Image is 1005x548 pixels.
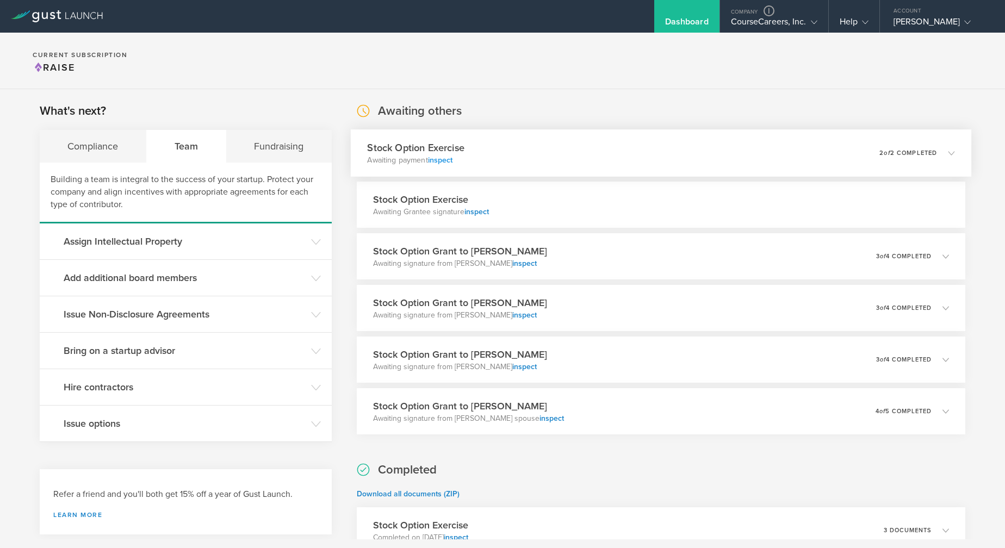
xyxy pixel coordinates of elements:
[512,310,537,320] a: inspect
[880,304,886,312] em: of
[884,150,890,157] em: of
[894,16,986,33] div: [PERSON_NAME]
[884,527,932,533] p: 3 documents
[40,163,332,223] div: Building a team is integral to the success of your startup. Protect your company and align incent...
[879,150,937,156] p: 2 2 completed
[357,489,460,499] a: Download all documents (ZIP)
[876,408,932,414] p: 4 5 completed
[373,258,547,269] p: Awaiting signature from [PERSON_NAME]
[876,253,932,259] p: 3 4 completed
[64,234,306,248] h3: Assign Intellectual Property
[367,140,464,155] h3: Stock Option Exercise
[367,155,464,166] p: Awaiting payment
[64,416,306,431] h3: Issue options
[880,253,886,260] em: of
[879,408,885,415] em: of
[40,130,147,163] div: Compliance
[64,380,306,394] h3: Hire contractors
[373,347,547,362] h3: Stock Option Grant to [PERSON_NAME]
[33,52,127,58] h2: Current Subscription
[40,103,106,119] h2: What's next?
[53,488,318,501] h3: Refer a friend and you'll both get 15% off a year of Gust Launch.
[464,207,489,216] a: inspect
[373,518,468,532] h3: Stock Option Exercise
[876,305,932,311] p: 3 4 completed
[373,244,547,258] h3: Stock Option Grant to [PERSON_NAME]
[378,103,462,119] h2: Awaiting others
[731,16,817,33] div: CourseCareers, Inc.
[373,532,468,543] p: Completed on [DATE]
[373,192,489,207] h3: Stock Option Exercise
[427,155,452,165] a: inspect
[373,310,547,321] p: Awaiting signature from [PERSON_NAME]
[373,296,547,310] h3: Stock Option Grant to [PERSON_NAME]
[373,399,564,413] h3: Stock Option Grant to [PERSON_NAME]
[876,357,932,363] p: 3 4 completed
[373,413,564,424] p: Awaiting signature from [PERSON_NAME] spouse
[147,130,227,163] div: Team
[373,207,489,217] p: Awaiting Grantee signature
[539,414,564,423] a: inspect
[880,356,886,363] em: of
[33,61,75,73] span: Raise
[64,271,306,285] h3: Add additional board members
[226,130,332,163] div: Fundraising
[444,533,468,542] a: inspect
[512,362,537,371] a: inspect
[64,307,306,321] h3: Issue Non-Disclosure Agreements
[64,344,306,358] h3: Bring on a startup advisor
[840,16,868,33] div: Help
[373,362,547,372] p: Awaiting signature from [PERSON_NAME]
[665,16,709,33] div: Dashboard
[378,462,437,478] h2: Completed
[512,259,537,268] a: inspect
[53,512,318,518] a: Learn more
